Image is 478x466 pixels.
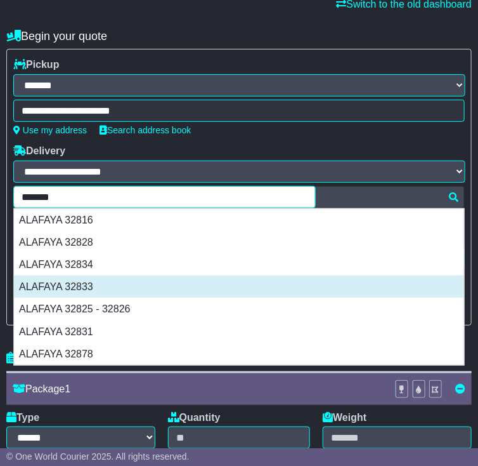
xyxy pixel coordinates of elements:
[323,411,366,423] label: Weight
[14,321,464,343] div: ALAFAYA 32831
[14,343,464,365] div: ALAFAYA 32878
[13,145,65,157] label: Delivery
[14,231,464,253] div: ALAFAYA 32828
[100,125,191,135] a: Search address book
[65,383,70,394] span: 1
[14,253,464,276] div: ALAFAYA 32834
[13,58,59,70] label: Pickup
[14,298,464,320] div: ALAFAYA 32825 - 32826
[455,383,465,394] a: Remove this item
[6,352,102,365] h4: Package details |
[6,383,389,395] div: Package
[14,276,464,298] div: ALAFAYA 32833
[13,186,465,208] typeahead: Please provide city
[6,411,39,423] label: Type
[6,451,190,462] span: © One World Courier 2025. All rights reserved.
[14,209,464,231] div: ALAFAYA 32816
[6,30,472,43] h4: Begin your quote
[168,411,221,423] label: Quantity
[13,125,87,135] a: Use my address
